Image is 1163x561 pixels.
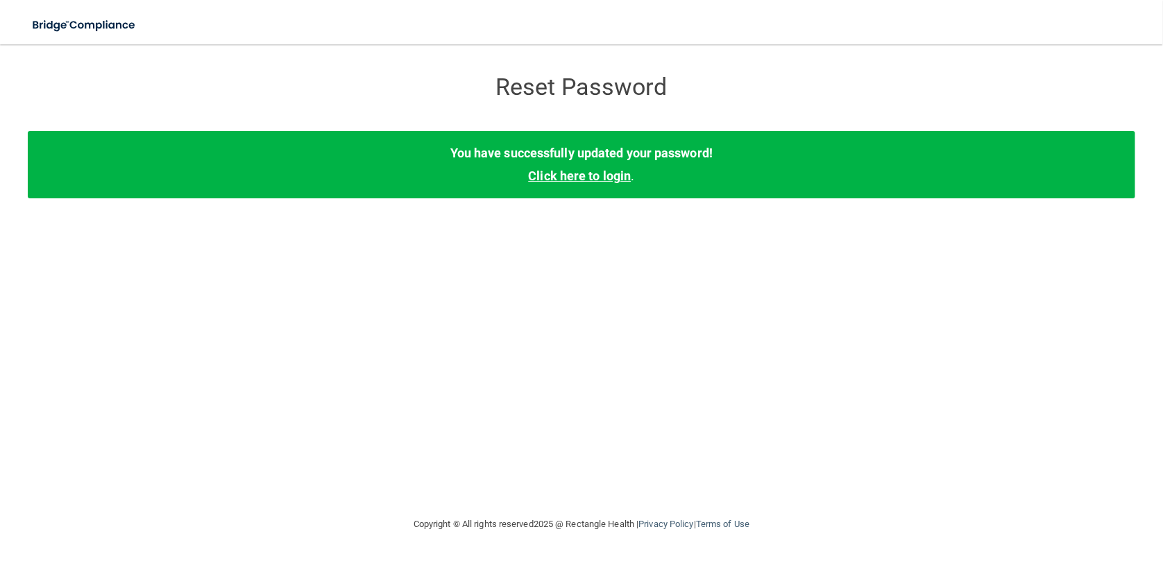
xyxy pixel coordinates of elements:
a: Click here to login [528,169,631,183]
a: Privacy Policy [638,519,693,529]
a: Terms of Use [696,519,749,529]
div: . [28,131,1135,198]
b: You have successfully updated your password! [450,146,713,160]
h3: Reset Password [328,74,835,100]
img: bridge_compliance_login_screen.278c3ca4.svg [21,11,148,40]
div: Copyright © All rights reserved 2025 @ Rectangle Health | | [328,502,835,546]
